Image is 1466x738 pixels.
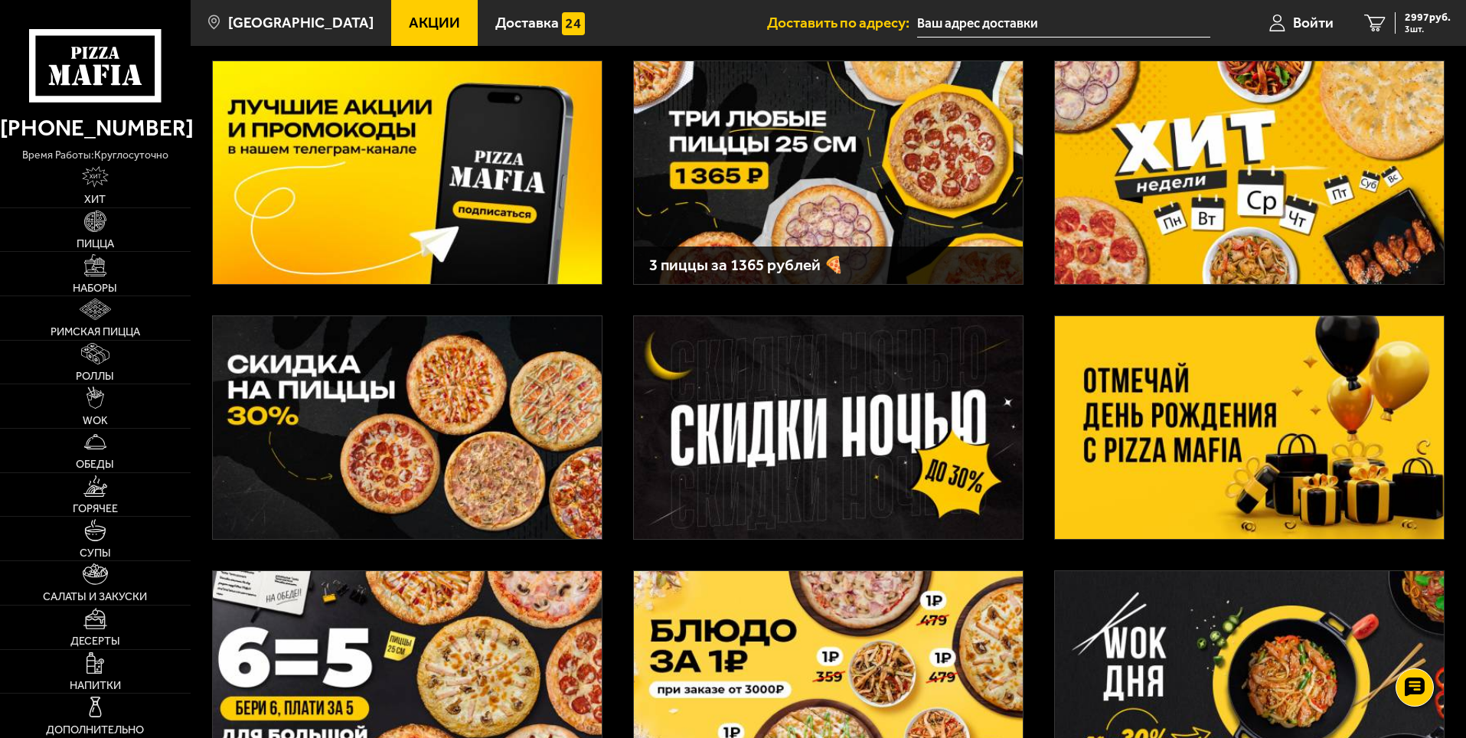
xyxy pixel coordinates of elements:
[76,459,114,469] span: Обеды
[70,680,121,691] span: Напитки
[409,15,460,30] span: Акции
[73,282,117,293] span: Наборы
[917,9,1210,38] input: Ваш адрес доставки
[562,12,585,35] img: 15daf4d41897b9f0e9f617042186c801.svg
[228,15,374,30] span: [GEOGRAPHIC_DATA]
[633,60,1024,285] a: 3 пиццы за 1365 рублей 🍕
[84,194,106,204] span: Хит
[70,635,120,646] span: Десерты
[80,547,111,558] span: Супы
[1405,12,1451,23] span: 2997 руб.
[495,15,559,30] span: Доставка
[77,238,114,249] span: Пицца
[83,415,108,426] span: WOK
[1293,15,1334,30] span: Войти
[73,503,118,514] span: Горячее
[46,724,144,735] span: Дополнительно
[76,371,114,381] span: Роллы
[1405,24,1451,34] span: 3 шт.
[43,591,147,602] span: Салаты и закуски
[767,15,917,30] span: Доставить по адресу:
[51,326,140,337] span: Римская пицца
[649,257,1007,273] h3: 3 пиццы за 1365 рублей 🍕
